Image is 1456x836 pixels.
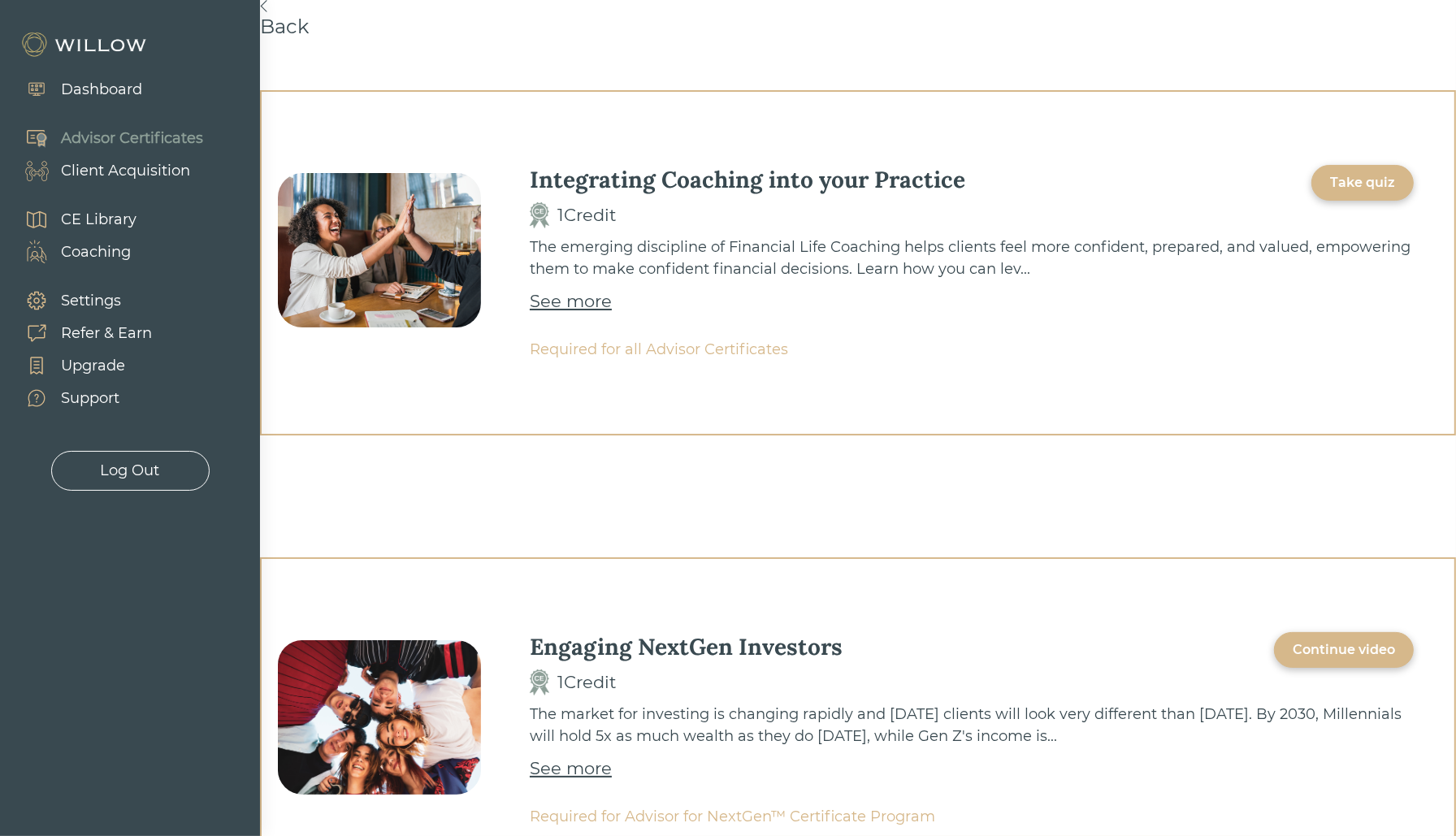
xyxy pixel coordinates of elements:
div: Support [61,388,119,409]
a: Upgrade [8,349,152,382]
a: Client Acquisition [8,154,203,187]
div: CE Library [61,209,136,231]
div: 1 Credit [557,669,617,695]
div: Client Acquisition [61,160,190,182]
div: Upgrade [61,355,125,377]
a: Settings [8,284,152,317]
div: Take quiz [1330,173,1395,193]
a: Coaching [8,236,136,268]
div: Refer & Earn [61,323,152,344]
div: Settings [61,290,121,312]
div: Dashboard [61,79,142,101]
div: Advisor Certificates [61,128,203,149]
a: See more [530,288,612,314]
img: Willow [20,32,150,58]
div: Engaging NextGen Investors [530,632,843,661]
a: See more [530,756,612,782]
a: Advisor Certificates [8,122,203,154]
a: Refer & Earn [8,317,152,349]
a: CE Library [8,203,136,236]
div: Continue video [1293,640,1395,660]
div: Log Out [101,460,160,482]
a: Dashboard [8,73,142,106]
div: The market for investing is changing rapidly and [DATE] clients will look very different than [DA... [530,704,1414,747]
div: 1 Credit [557,202,617,228]
div: The emerging discipline of Financial Life Coaching helps clients feel more confident, prepared, a... [530,236,1414,280]
div: Integrating Coaching into your Practice [530,165,965,194]
div: Coaching [61,241,131,263]
div: Required for all Advisor Certificates [530,339,1414,361]
div: Required for Advisor for NextGen™ Certificate Program [530,806,1414,828]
